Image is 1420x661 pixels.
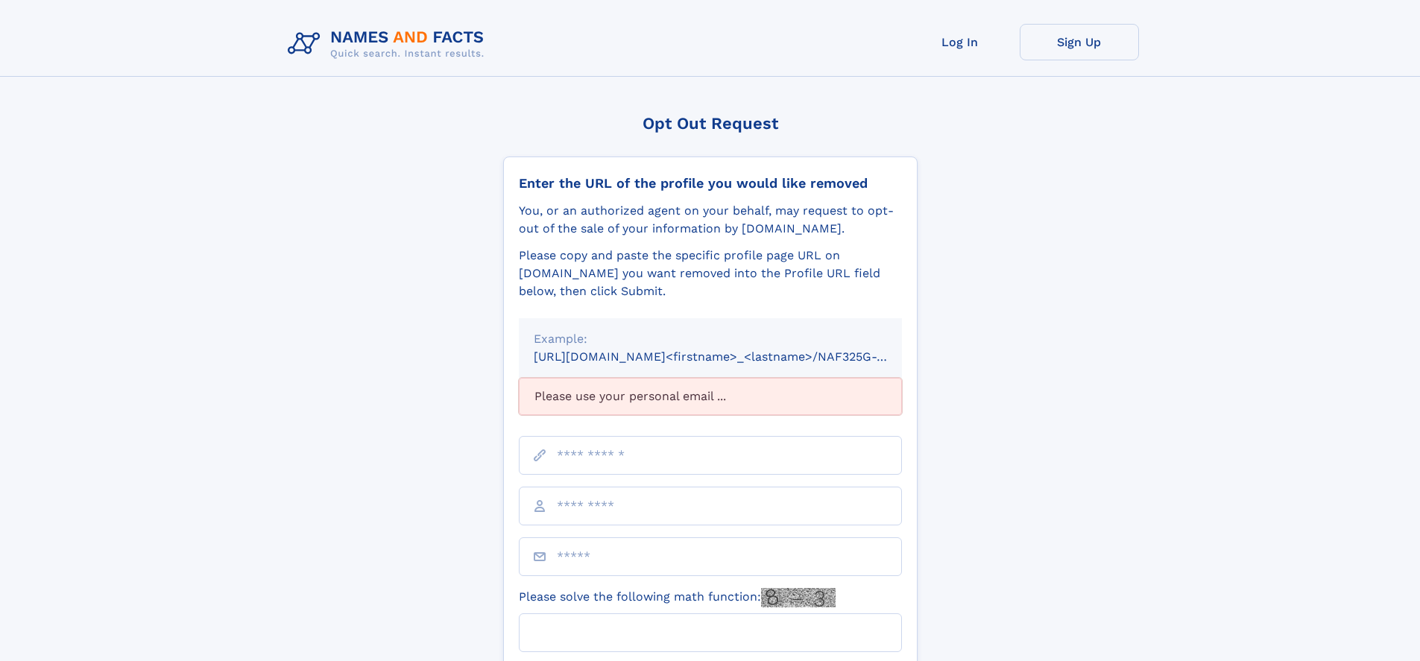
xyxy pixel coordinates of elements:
label: Please solve the following math function: [519,588,836,607]
div: Please use your personal email ... [519,378,902,415]
a: Log In [900,24,1020,60]
small: [URL][DOMAIN_NAME]<firstname>_<lastname>/NAF325G-xxxxxxxx [534,350,930,364]
div: Please copy and paste the specific profile page URL on [DOMAIN_NAME] you want removed into the Pr... [519,247,902,300]
div: You, or an authorized agent on your behalf, may request to opt-out of the sale of your informatio... [519,202,902,238]
div: Enter the URL of the profile you would like removed [519,175,902,192]
div: Example: [534,330,887,348]
div: Opt Out Request [503,114,918,133]
img: Logo Names and Facts [282,24,496,64]
a: Sign Up [1020,24,1139,60]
